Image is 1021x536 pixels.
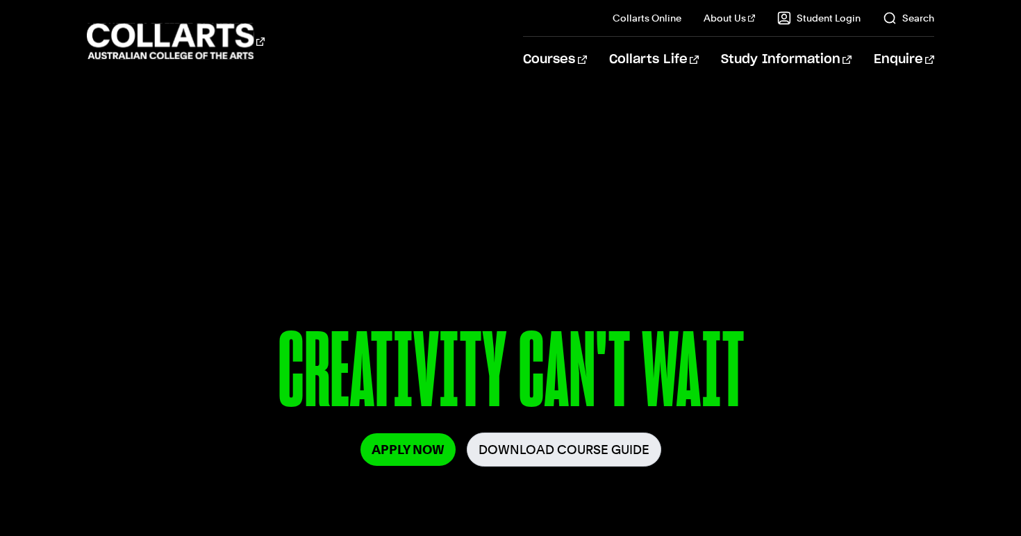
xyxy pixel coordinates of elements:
[704,11,755,25] a: About Us
[97,318,924,433] p: CREATIVITY CAN'T WAIT
[609,37,699,83] a: Collarts Life
[721,37,852,83] a: Study Information
[883,11,934,25] a: Search
[523,37,586,83] a: Courses
[874,37,934,83] a: Enquire
[360,433,456,466] a: Apply Now
[613,11,681,25] a: Collarts Online
[467,433,661,467] a: Download Course Guide
[87,22,265,61] div: Go to homepage
[777,11,861,25] a: Student Login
